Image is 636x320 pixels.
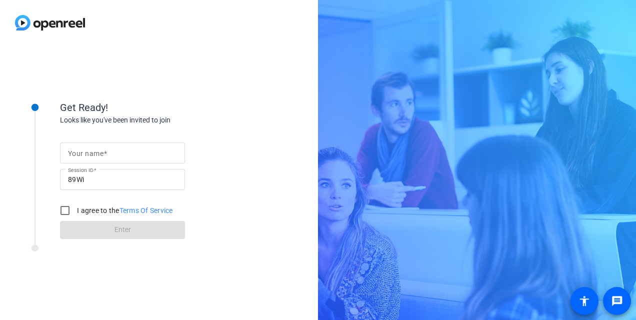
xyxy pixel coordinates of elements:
[119,206,173,214] a: Terms Of Service
[611,295,623,307] mat-icon: message
[60,115,260,125] div: Looks like you've been invited to join
[75,205,173,215] label: I agree to the
[60,100,260,115] div: Get Ready!
[578,295,590,307] mat-icon: accessibility
[68,167,93,173] mat-label: Session ID
[68,149,103,157] mat-label: Your name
